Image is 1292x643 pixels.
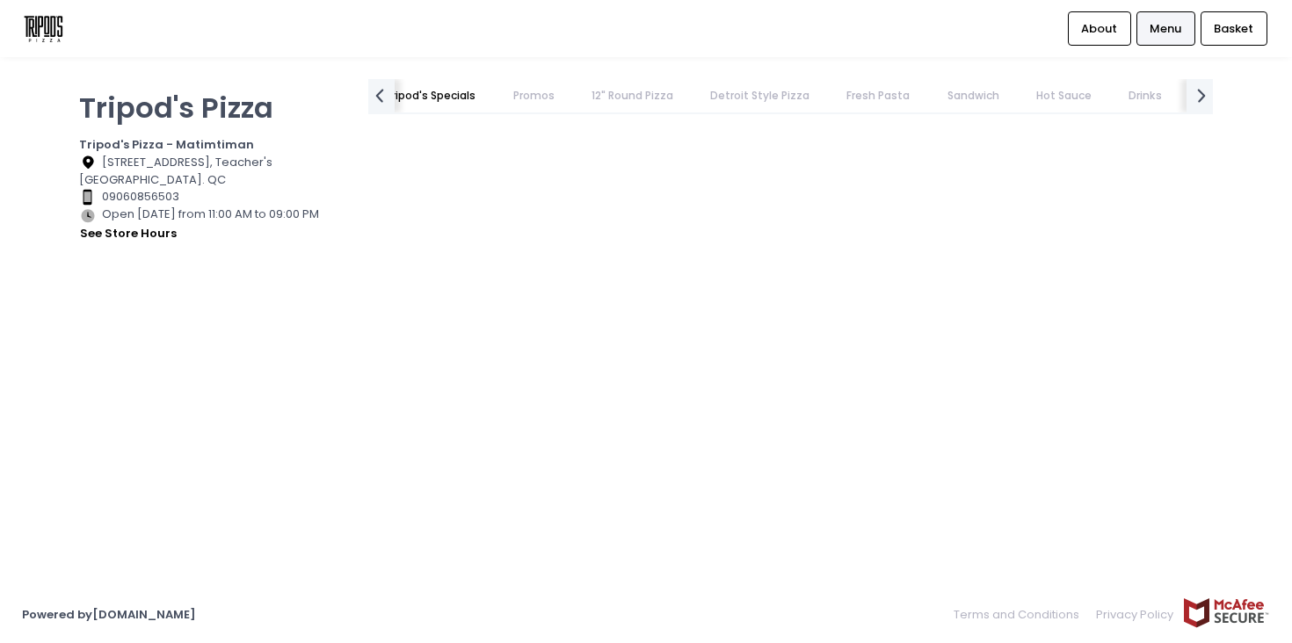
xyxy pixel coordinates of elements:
[79,154,346,189] div: [STREET_ADDRESS], Teacher's [GEOGRAPHIC_DATA]. QC
[930,79,1016,112] a: Sandwich
[79,136,254,153] b: Tripod's Pizza - Matimtiman
[22,13,65,44] img: logo
[1182,597,1270,628] img: mcafee-secure
[1150,20,1181,38] span: Menu
[496,79,571,112] a: Promos
[1112,79,1179,112] a: Drinks
[22,606,196,623] a: Powered by[DOMAIN_NAME]
[693,79,827,112] a: Detroit Style Pizza
[1019,79,1108,112] a: Hot Sauce
[1214,20,1253,38] span: Basket
[1068,11,1131,45] a: About
[79,206,346,242] div: Open [DATE] from 11:00 AM to 09:00 PM
[830,79,927,112] a: Fresh Pasta
[1136,11,1195,45] a: Menu
[954,597,1088,632] a: Terms and Conditions
[79,188,346,206] div: 09060856503
[368,79,493,112] a: Tripod's Specials
[79,90,346,125] p: Tripod's Pizza
[574,79,690,112] a: 12" Round Pizza
[1081,20,1117,38] span: About
[79,224,178,243] button: see store hours
[1088,597,1183,632] a: Privacy Policy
